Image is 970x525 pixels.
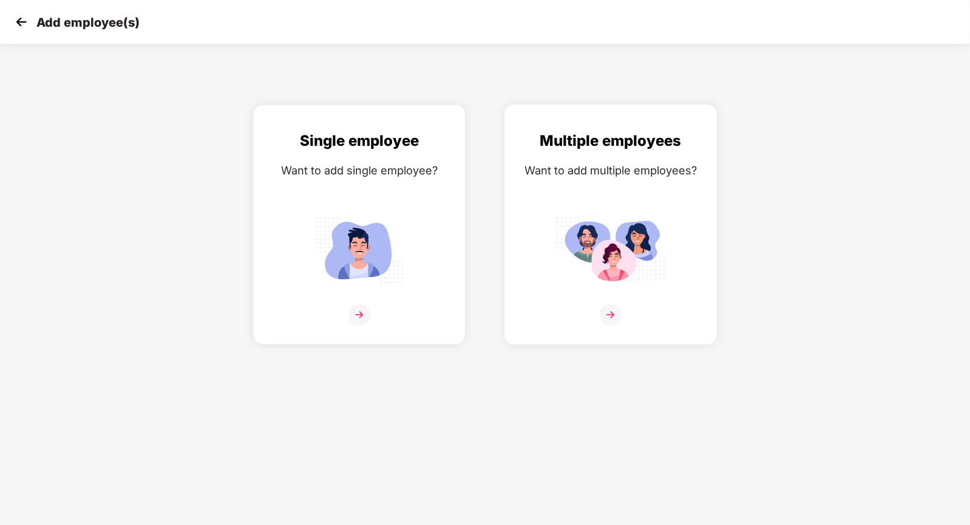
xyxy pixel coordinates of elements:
div: Want to add single employee? [266,162,453,179]
img: svg+xml;base64,PHN2ZyB4bWxucz0iaHR0cDovL3d3dy53My5vcmcvMjAwMC9zdmciIHdpZHRoPSIzNiIgaGVpZ2h0PSIzNi... [600,304,622,326]
img: svg+xml;base64,PHN2ZyB4bWxucz0iaHR0cDovL3d3dy53My5vcmcvMjAwMC9zdmciIGlkPSJTaW5nbGVfZW1wbG95ZWUiIH... [305,212,414,288]
img: svg+xml;base64,PHN2ZyB4bWxucz0iaHR0cDovL3d3dy53My5vcmcvMjAwMC9zdmciIHdpZHRoPSIzMCIgaGVpZ2h0PSIzMC... [12,13,30,31]
img: svg+xml;base64,PHN2ZyB4bWxucz0iaHR0cDovL3d3dy53My5vcmcvMjAwMC9zdmciIHdpZHRoPSIzNiIgaGVpZ2h0PSIzNi... [348,304,370,326]
div: Multiple employees [517,129,704,153]
img: svg+xml;base64,PHN2ZyB4bWxucz0iaHR0cDovL3d3dy53My5vcmcvMjAwMC9zdmciIGlkPSJNdWx0aXBsZV9lbXBsb3llZS... [556,212,665,288]
p: Add employee(s) [36,15,140,30]
div: Single employee [266,129,453,153]
div: Want to add multiple employees? [517,162,704,179]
